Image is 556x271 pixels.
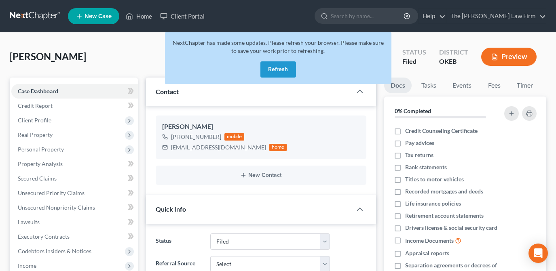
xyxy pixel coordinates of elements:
[171,133,221,141] div: [PHONE_NUMBER]
[18,233,70,240] span: Executory Contracts
[481,48,537,66] button: Preview
[510,78,539,93] a: Timer
[18,117,51,124] span: Client Profile
[11,171,138,186] a: Secured Claims
[11,157,138,171] a: Property Analysis
[446,9,546,23] a: The [PERSON_NAME] Law Firm
[11,229,138,244] a: Executory Contracts
[18,262,36,269] span: Income
[156,205,186,213] span: Quick Info
[18,189,85,196] span: Unsecured Priority Claims
[173,39,384,54] span: NextChapter has made some updates. Please refresh your browser. Please make sure to save your wor...
[439,57,468,66] div: OKEB
[224,133,245,141] div: mobile
[481,78,507,93] a: Fees
[156,9,209,23] a: Client Portal
[85,13,112,19] span: New Case
[260,61,296,78] button: Refresh
[11,215,138,229] a: Lawsuits
[152,233,206,250] label: Status
[156,88,179,95] span: Contact
[415,78,443,93] a: Tasks
[18,88,58,95] span: Case Dashboard
[405,212,484,220] span: Retirement account statements
[405,175,464,183] span: Titles to motor vehicles
[18,175,57,182] span: Secured Claims
[405,151,433,159] span: Tax returns
[18,218,40,225] span: Lawsuits
[405,139,434,147] span: Pay advices
[18,204,95,211] span: Unsecured Nonpriority Claims
[18,146,64,153] span: Personal Property
[11,186,138,200] a: Unsecured Priority Claims
[529,244,548,263] div: Open Intercom Messenger
[405,187,483,195] span: Recorded mortgages and deeds
[18,131,53,138] span: Real Property
[171,143,266,151] div: [EMAIL_ADDRESS][DOMAIN_NAME]
[402,48,426,57] div: Status
[395,107,431,114] strong: 0% Completed
[162,122,360,132] div: [PERSON_NAME]
[331,8,405,23] input: Search by name...
[405,249,449,257] span: Appraisal reports
[405,200,461,208] span: Life insurance policies
[11,99,138,113] a: Credit Report
[405,237,454,245] span: Income Documents
[18,102,53,109] span: Credit Report
[439,48,468,57] div: District
[269,144,287,151] div: home
[405,163,447,171] span: Bank statements
[402,57,426,66] div: Filed
[405,127,478,135] span: Credit Counseling Certificate
[11,200,138,215] a: Unsecured Nonpriority Claims
[11,84,138,99] a: Case Dashboard
[18,248,91,254] span: Codebtors Insiders & Notices
[419,9,446,23] a: Help
[405,224,497,232] span: Drivers license & social security card
[446,78,478,93] a: Events
[18,160,63,167] span: Property Analysis
[384,78,412,93] a: Docs
[162,172,360,179] button: New Contact
[122,9,156,23] a: Home
[10,50,86,62] span: [PERSON_NAME]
